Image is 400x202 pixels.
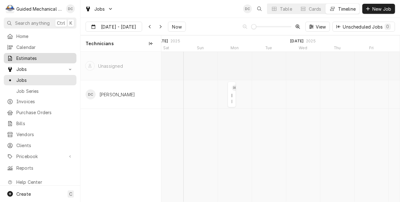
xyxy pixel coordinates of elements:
[4,31,76,41] a: Home
[6,4,14,13] div: Guided Mechanical Services, LLC's Avatar
[94,6,105,12] span: Jobs
[163,45,169,50] span: Sat
[243,4,252,13] div: DC
[69,20,72,26] span: K
[99,92,135,97] div: [PERSON_NAME]
[386,23,390,30] div: 0
[4,118,76,129] a: Bills
[16,191,31,197] span: Create
[305,22,330,32] button: View
[4,107,76,118] a: Purchase Orders
[369,45,374,50] span: Fri
[86,89,96,99] div: DC
[6,4,14,13] div: G
[16,6,63,12] div: Guided Mechanical Services, LLC
[66,4,75,13] div: Daniel Cornell's Avatar
[280,6,292,12] div: Table
[338,6,356,12] div: Timeline
[4,163,76,173] a: Reports
[15,20,50,26] span: Search anything
[16,88,73,94] span: Job Series
[16,120,73,127] span: Bills
[343,24,391,30] div: Unscheduled Jobs
[299,45,307,50] span: Wed
[4,177,76,187] a: Go to Help Center
[81,52,161,202] div: left
[4,151,76,162] a: Go to Pricebook
[16,44,73,50] span: Calendar
[16,66,64,72] span: Jobs
[4,18,76,29] button: Search anythingCtrlK
[332,22,395,32] button: Unscheduled Jobs0
[334,45,341,50] span: Thu
[4,53,76,63] a: Estimates
[197,45,204,50] span: Sun
[82,4,116,14] a: Go to Jobs
[168,22,186,32] button: Now
[4,86,76,96] a: Job Series
[16,142,73,149] span: Clients
[69,191,72,197] span: C
[4,64,76,74] a: Go to Jobs
[265,45,272,50] span: Tue
[16,77,73,83] span: Jobs
[16,98,73,105] span: Invoices
[306,39,316,44] div: 2025
[4,129,76,140] a: Vendors
[161,52,400,202] div: normal
[290,39,303,44] div: [DATE]
[86,89,96,99] div: Daniel Cornell's Avatar
[231,45,239,50] span: Mon
[16,109,73,116] span: Purchase Orders
[98,63,123,69] div: Unassigned
[86,40,114,47] span: Technicians
[171,24,183,30] span: Now
[16,55,73,61] span: Estimates
[254,4,264,14] button: Open search
[86,22,142,32] button: [DATE] - [DATE]
[66,4,75,13] div: DC
[4,96,76,107] a: Invoices
[16,165,73,171] span: Reports
[81,35,161,52] div: Technicians column. SPACE for context menu
[16,131,73,138] span: Vendors
[155,39,168,44] div: [DATE]
[243,4,252,13] div: Daniel Cornell's Avatar
[4,140,76,151] a: Clients
[16,179,73,185] span: Help Center
[170,39,180,44] div: 2025
[362,4,395,14] button: New Job
[4,75,76,85] a: Jobs
[4,42,76,52] a: Calendar
[371,6,392,12] span: New Job
[314,24,327,30] span: View
[16,33,73,40] span: Home
[16,153,64,160] span: Pricebook
[309,6,321,12] div: Cards
[57,20,65,26] span: Ctrl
